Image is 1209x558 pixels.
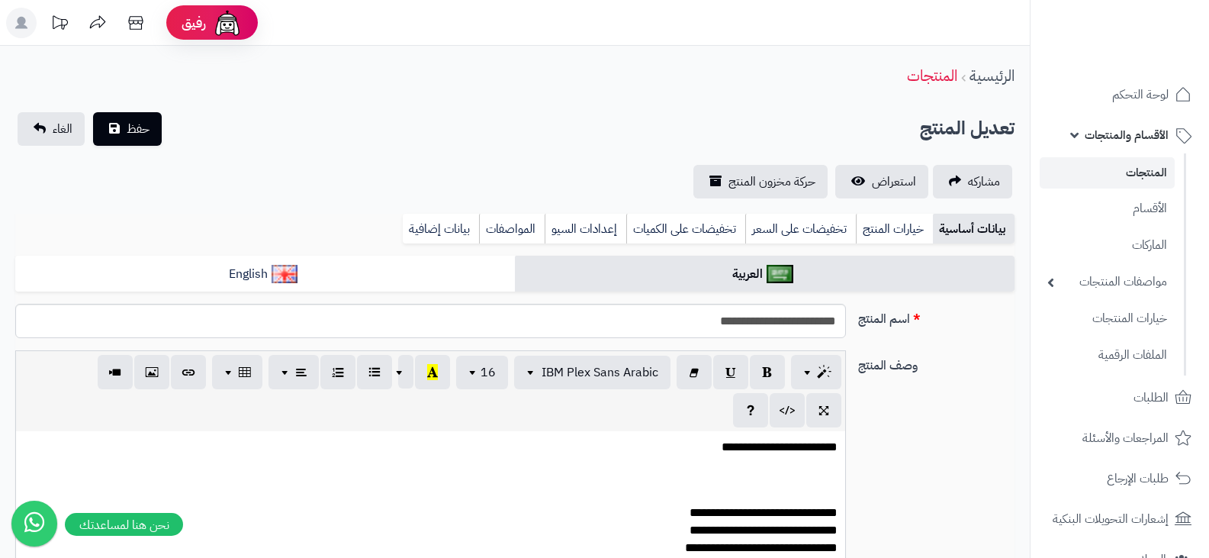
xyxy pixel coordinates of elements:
a: المراجعات والأسئلة [1040,420,1200,456]
a: المنتجات [1040,157,1175,189]
span: الغاء [53,120,72,138]
a: لوحة التحكم [1040,76,1200,113]
a: المواصفات [479,214,545,244]
a: بيانات أساسية [933,214,1014,244]
img: العربية [767,265,793,283]
span: مشاركه [968,173,1000,191]
a: الأقسام [1040,192,1175,225]
a: الطلبات [1040,379,1200,416]
a: طلبات الإرجاع [1040,460,1200,497]
a: حركة مخزون المنتج [693,165,828,198]
a: تخفيضات على الكميات [626,214,745,244]
a: المنتجات [907,64,957,87]
button: حفظ [93,112,162,146]
span: إشعارات التحويلات البنكية [1053,508,1169,530]
span: الطلبات [1133,387,1169,408]
a: تحديثات المنصة [40,8,79,42]
span: الأقسام والمنتجات [1085,124,1169,146]
a: مواصفات المنتجات [1040,266,1175,298]
a: تخفيضات على السعر [745,214,856,244]
a: بيانات إضافية [403,214,479,244]
a: مشاركه [933,165,1012,198]
label: اسم المنتج [852,304,1021,328]
span: طلبات الإرجاع [1107,468,1169,489]
label: وصف المنتج [852,350,1021,375]
span: IBM Plex Sans Arabic [542,363,658,382]
span: المراجعات والأسئلة [1082,427,1169,449]
a: خيارات المنتج [856,214,933,244]
button: IBM Plex Sans Arabic [514,356,670,389]
a: الملفات الرقمية [1040,339,1175,372]
h2: تعديل المنتج [920,113,1014,144]
span: استعراض [872,173,916,191]
a: English [15,256,515,293]
span: حفظ [127,120,150,138]
img: English [272,265,298,283]
a: الماركات [1040,229,1175,262]
a: الرئيسية [969,64,1014,87]
span: 16 [481,363,496,382]
a: إشعارات التحويلات البنكية [1040,501,1200,537]
a: خيارات المنتجات [1040,302,1175,335]
span: لوحة التحكم [1112,84,1169,105]
a: إعدادات السيو [545,214,626,244]
button: 16 [456,356,508,389]
a: العربية [515,256,1014,293]
span: رفيق [182,14,206,32]
img: ai-face.png [212,8,243,38]
a: استعراض [835,165,928,198]
span: حركة مخزون المنتج [728,173,815,191]
a: الغاء [18,112,85,146]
